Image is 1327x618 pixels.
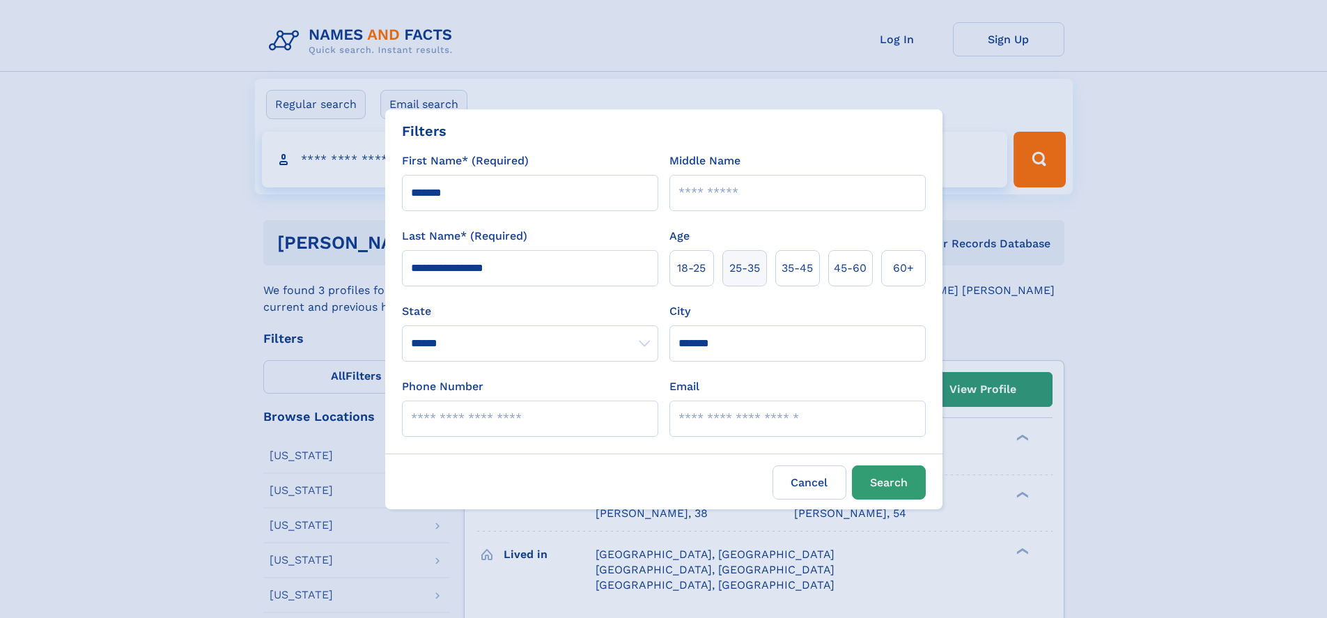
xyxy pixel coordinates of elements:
[402,228,527,245] label: Last Name* (Required)
[402,153,529,169] label: First Name* (Required)
[402,121,447,141] div: Filters
[773,465,846,500] label: Cancel
[402,378,483,395] label: Phone Number
[782,260,813,277] span: 35‑45
[669,378,699,395] label: Email
[729,260,760,277] span: 25‑35
[893,260,914,277] span: 60+
[669,153,740,169] label: Middle Name
[834,260,867,277] span: 45‑60
[669,303,690,320] label: City
[852,465,926,500] button: Search
[677,260,706,277] span: 18‑25
[669,228,690,245] label: Age
[402,303,658,320] label: State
